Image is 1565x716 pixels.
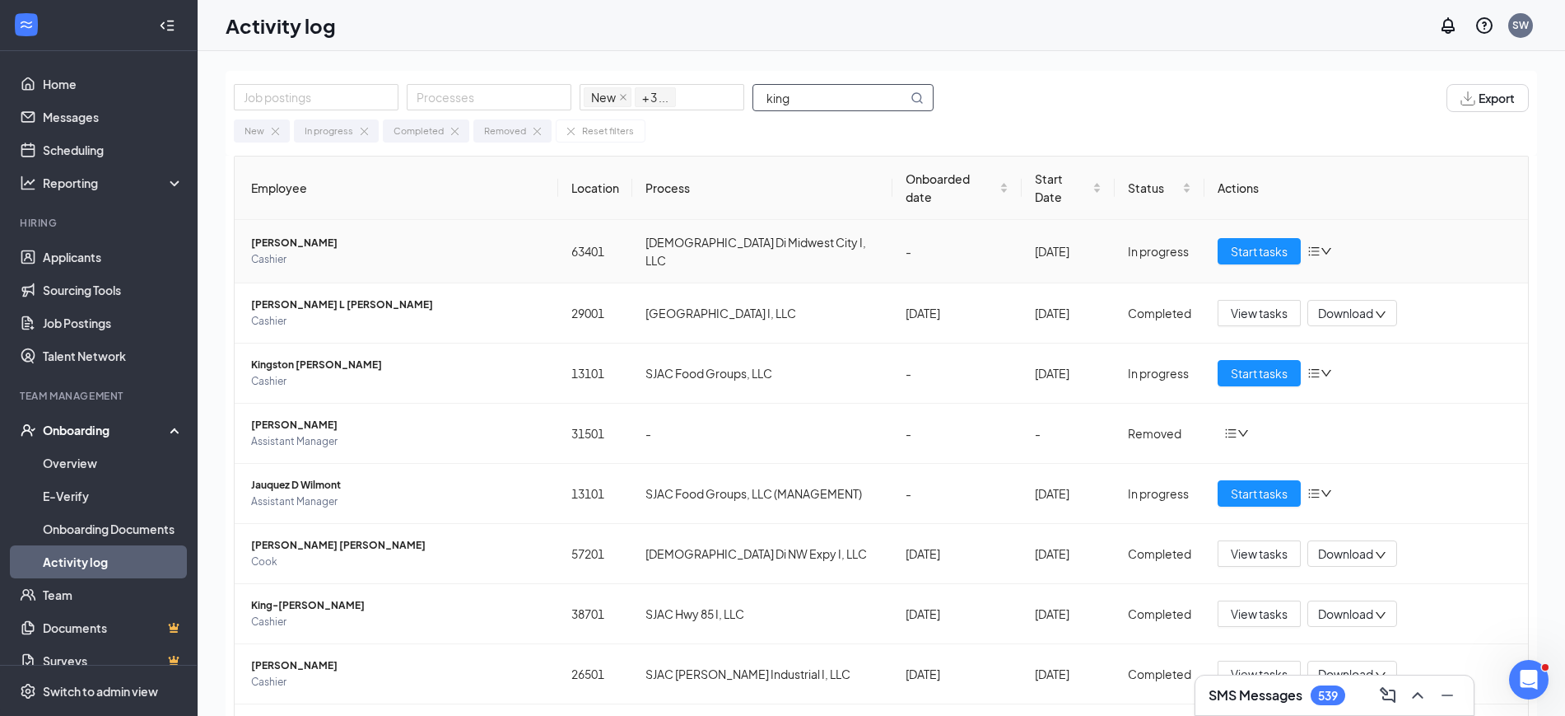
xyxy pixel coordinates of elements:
[1231,242,1288,260] span: Start tasks
[1022,404,1115,464] td: -
[1218,238,1301,264] button: Start tasks
[1318,545,1373,563] span: Download
[43,101,184,133] a: Messages
[1209,686,1302,704] h3: SMS Messages
[251,373,545,390] span: Cashier
[911,91,924,105] svg: MagnifyingGlass
[394,124,444,138] div: Completed
[1218,300,1301,326] button: View tasks
[20,389,180,403] div: Team Management
[1437,686,1457,705] svg: Minimize
[18,16,35,33] svg: WorkstreamLogo
[1378,686,1398,705] svg: ComposeMessage
[251,674,545,690] span: Cashier
[1231,605,1288,623] span: View tasks
[1204,157,1528,220] th: Actions
[558,344,632,404] td: 13101
[1035,605,1102,623] div: [DATE]
[1231,545,1288,563] span: View tasks
[584,87,631,107] span: New
[906,304,1008,322] div: [DATE]
[43,175,184,191] div: Reporting
[1404,682,1431,709] button: ChevronUp
[1035,545,1102,563] div: [DATE]
[906,484,1008,503] div: -
[251,477,545,494] span: Jauquez D Wilmont
[159,17,175,34] svg: Collapse
[632,584,893,644] td: SJAC Hwy 85 I, LLC
[1218,360,1301,386] button: Start tasks
[43,683,158,700] div: Switch to admin view
[1035,665,1102,683] div: [DATE]
[558,584,632,644] td: 38701
[1375,309,1386,321] span: down
[43,339,184,372] a: Talent Network
[1512,18,1529,32] div: SW
[1375,682,1401,709] button: ComposeMessage
[1318,305,1373,322] span: Download
[1320,246,1332,257] span: down
[251,433,545,450] span: Assistant Manager
[1035,484,1102,503] div: [DATE]
[632,157,893,220] th: Process
[251,235,545,251] span: [PERSON_NAME]
[43,307,184,339] a: Job Postings
[1307,245,1320,258] span: bars
[251,554,545,570] span: Cook
[1231,665,1288,683] span: View tasks
[251,297,545,313] span: [PERSON_NAME] L [PERSON_NAME]
[632,404,893,464] td: -
[1128,665,1191,683] div: Completed
[235,157,558,220] th: Employee
[43,644,184,677] a: SurveysCrown
[1128,304,1191,322] div: Completed
[1375,610,1386,621] span: down
[20,422,36,438] svg: UserCheck
[1375,670,1386,681] span: down
[1307,367,1320,380] span: bars
[1446,84,1529,112] button: Export
[43,512,184,545] a: Onboarding Documents
[43,422,170,438] div: Onboarding
[1115,157,1204,220] th: Status
[1128,242,1191,260] div: In progress
[20,175,36,191] svg: Analysis
[1035,364,1102,382] div: [DATE]
[1218,661,1301,687] button: View tasks
[305,124,353,138] div: In progress
[251,357,545,373] span: Kingston [PERSON_NAME]
[632,644,893,704] td: SJAC [PERSON_NAME] Industrial I, LLC
[43,447,184,480] a: Overview
[635,87,676,107] span: + 3 ...
[251,251,545,268] span: Cashier
[251,537,545,554] span: [PERSON_NAME] [PERSON_NAME]
[251,417,545,433] span: [PERSON_NAME]
[1128,545,1191,563] div: Completed
[484,124,526,138] div: Removed
[43,611,184,644] a: DocumentsCrown
[558,644,632,704] td: 26501
[558,157,632,220] th: Location
[1224,427,1237,440] span: bars
[245,124,264,138] div: New
[1318,689,1338,703] div: 539
[558,283,632,344] td: 29001
[1022,157,1115,220] th: Start Date
[1218,480,1301,507] button: Start tasks
[1231,304,1288,322] span: View tasks
[632,220,893,283] td: [DEMOGRAPHIC_DATA] Di Midwest City I, LLC
[1035,170,1089,206] span: Start Date
[906,545,1008,563] div: [DATE]
[1408,686,1428,705] svg: ChevronUp
[1237,428,1249,439] span: down
[619,93,627,101] span: close
[558,524,632,584] td: 57201
[1231,484,1288,503] span: Start tasks
[251,658,545,674] span: [PERSON_NAME]
[906,242,1008,260] div: -
[20,683,36,700] svg: Settings
[1318,606,1373,623] span: Download
[1320,367,1332,379] span: down
[1128,605,1191,623] div: Completed
[1128,424,1191,442] div: Removed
